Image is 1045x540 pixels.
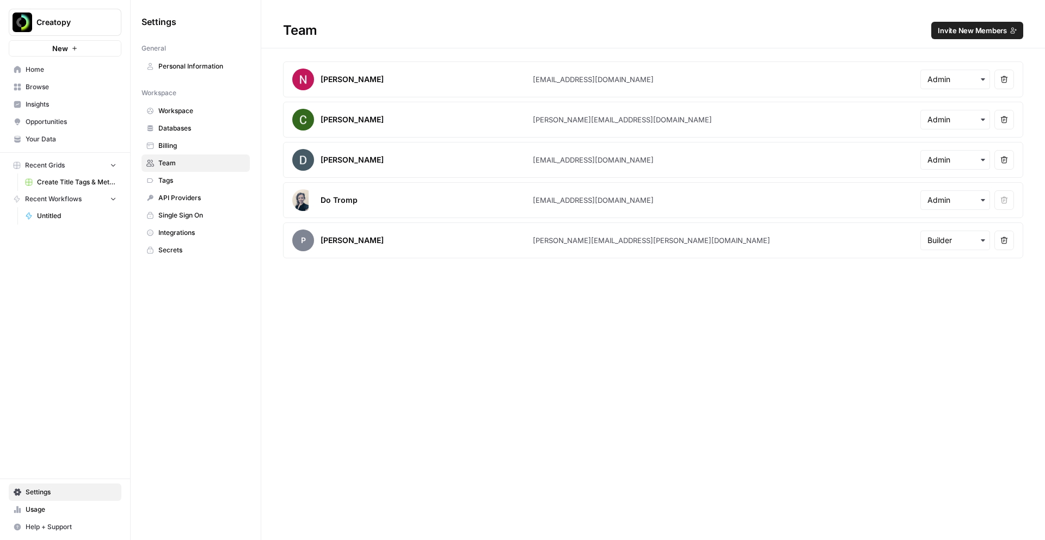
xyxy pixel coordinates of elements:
[142,120,250,137] a: Databases
[9,157,121,173] button: Recent Grids
[158,176,245,185] span: Tags
[142,241,250,259] a: Secrets
[26,134,116,144] span: Your Data
[142,207,250,224] a: Single Sign On
[927,235,983,246] input: Builder
[533,114,712,125] div: [PERSON_NAME][EMAIL_ADDRESS][DOMAIN_NAME]
[533,74,654,85] div: [EMAIL_ADDRESS][DOMAIN_NAME]
[261,22,1045,39] div: Team
[26,522,116,532] span: Help + Support
[13,13,32,32] img: Creatopy Logo
[9,113,121,131] a: Opportunities
[20,207,121,225] a: Untitled
[158,61,245,71] span: Personal Information
[158,245,245,255] span: Secrets
[533,154,654,165] div: [EMAIL_ADDRESS][DOMAIN_NAME]
[142,189,250,207] a: API Providers
[37,211,116,221] span: Untitled
[26,487,116,497] span: Settings
[142,58,250,75] a: Personal Information
[292,229,314,251] span: P
[158,210,245,220] span: Single Sign On
[26,100,116,109] span: Insights
[142,172,250,189] a: Tags
[927,74,983,85] input: Admin
[142,44,166,53] span: General
[321,235,384,246] div: [PERSON_NAME]
[938,25,1007,36] span: Invite New Members
[142,102,250,120] a: Workspace
[9,501,121,518] a: Usage
[52,43,68,54] span: New
[158,123,245,133] span: Databases
[9,40,121,57] button: New
[9,483,121,501] a: Settings
[292,149,314,171] img: avatar
[931,22,1023,39] button: Invite New Members
[9,191,121,207] button: Recent Workflows
[142,137,250,154] a: Billing
[9,131,121,148] a: Your Data
[9,518,121,536] button: Help + Support
[292,109,314,131] img: avatar
[142,88,176,98] span: Workspace
[321,195,358,206] div: Do Tromp
[927,195,983,206] input: Admin
[26,82,116,92] span: Browse
[37,177,116,187] span: Create Title Tags & Meta Descriptions for Page
[158,228,245,238] span: Integrations
[927,154,983,165] input: Admin
[158,193,245,203] span: API Providers
[292,69,314,90] img: avatar
[158,141,245,151] span: Billing
[321,154,384,165] div: [PERSON_NAME]
[9,9,121,36] button: Workspace: Creatopy
[158,106,245,116] span: Workspace
[36,17,102,28] span: Creatopy
[927,114,983,125] input: Admin
[26,117,116,127] span: Opportunities
[9,96,121,113] a: Insights
[158,158,245,168] span: Team
[292,189,309,211] img: avatar
[533,235,770,246] div: [PERSON_NAME][EMAIL_ADDRESS][PERSON_NAME][DOMAIN_NAME]
[9,78,121,96] a: Browse
[142,154,250,172] a: Team
[321,74,384,85] div: [PERSON_NAME]
[9,61,121,78] a: Home
[321,114,384,125] div: [PERSON_NAME]
[142,15,176,28] span: Settings
[26,65,116,75] span: Home
[26,505,116,514] span: Usage
[533,195,654,206] div: [EMAIL_ADDRESS][DOMAIN_NAME]
[142,224,250,241] a: Integrations
[25,194,82,204] span: Recent Workflows
[25,160,65,170] span: Recent Grids
[20,173,121,191] a: Create Title Tags & Meta Descriptions for Page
